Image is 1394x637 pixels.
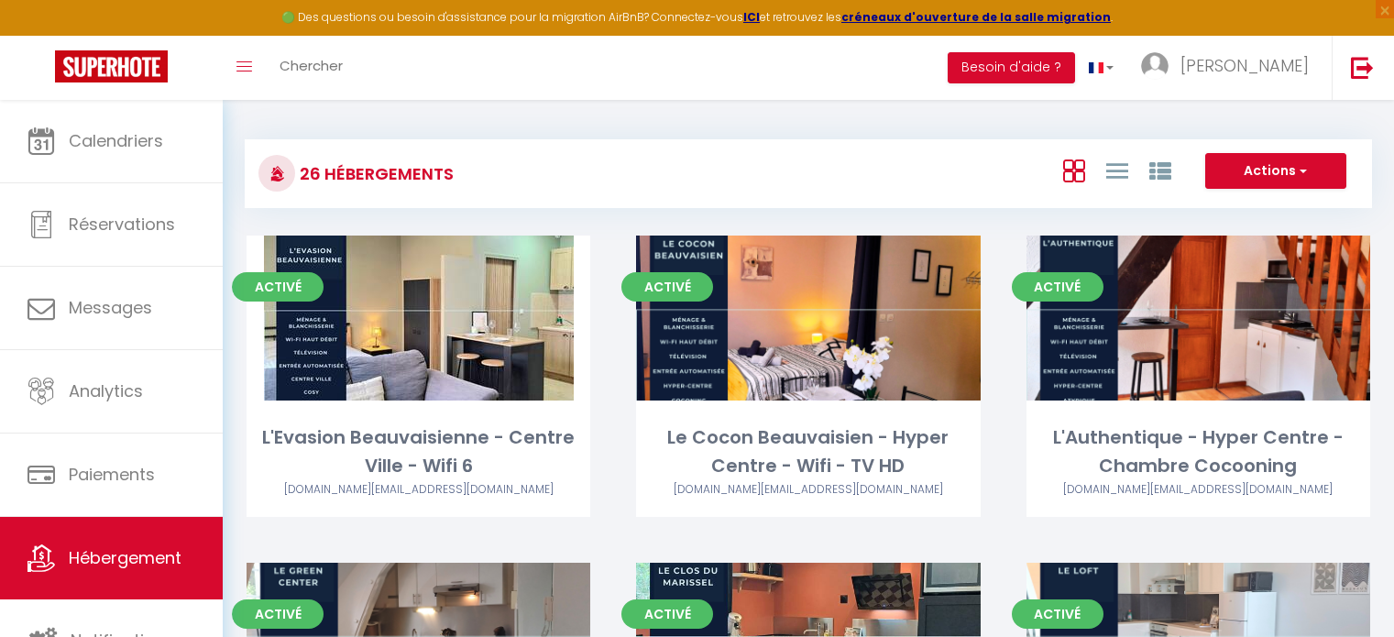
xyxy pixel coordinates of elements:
[247,481,590,499] div: Airbnb
[232,599,324,629] span: Activé
[621,272,713,302] span: Activé
[841,9,1111,25] a: créneaux d'ouverture de la salle migration
[69,379,143,402] span: Analytics
[69,213,175,236] span: Réservations
[743,9,760,25] a: ICI
[1106,155,1128,185] a: Vue en Liste
[1149,155,1171,185] a: Vue par Groupe
[69,546,181,569] span: Hébergement
[247,423,590,481] div: L'Evasion Beauvaisienne - Centre Ville - Wifi 6
[69,463,155,486] span: Paiements
[636,481,980,499] div: Airbnb
[55,50,168,82] img: Super Booking
[1180,54,1309,77] span: [PERSON_NAME]
[1012,599,1103,629] span: Activé
[1063,155,1085,185] a: Vue en Box
[1026,423,1370,481] div: L'Authentique - Hyper Centre - Chambre Cocooning
[280,56,343,75] span: Chercher
[1205,153,1346,190] button: Actions
[1316,555,1380,623] iframe: Chat
[1012,272,1103,302] span: Activé
[1026,481,1370,499] div: Airbnb
[1127,36,1332,100] a: ... [PERSON_NAME]
[232,272,324,302] span: Activé
[69,296,152,319] span: Messages
[295,153,454,194] h3: 26 Hébergements
[636,423,980,481] div: Le Cocon Beauvaisien - Hyper Centre - Wifi - TV HD
[266,36,357,100] a: Chercher
[1351,56,1374,79] img: logout
[69,129,163,152] span: Calendriers
[621,599,713,629] span: Activé
[1141,52,1169,80] img: ...
[948,52,1075,83] button: Besoin d'aide ?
